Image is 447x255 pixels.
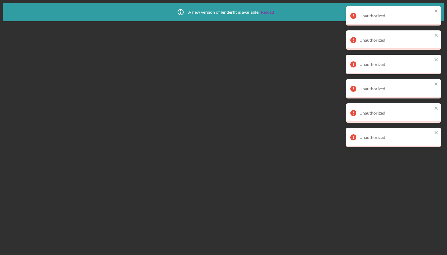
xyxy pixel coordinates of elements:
[434,57,438,63] button: close
[434,106,438,112] button: close
[359,62,432,67] div: Unauthorized
[359,38,432,43] div: Unauthorized
[359,135,432,140] div: Unauthorized
[359,111,432,115] div: Unauthorized
[359,86,432,91] div: Unauthorized
[173,5,274,20] div: A new version of lenderfit is available.
[261,10,274,15] a: Reload
[359,13,432,18] div: Unauthorized
[434,81,438,87] button: close
[434,9,438,14] button: close
[434,130,438,136] button: close
[434,33,438,39] button: close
